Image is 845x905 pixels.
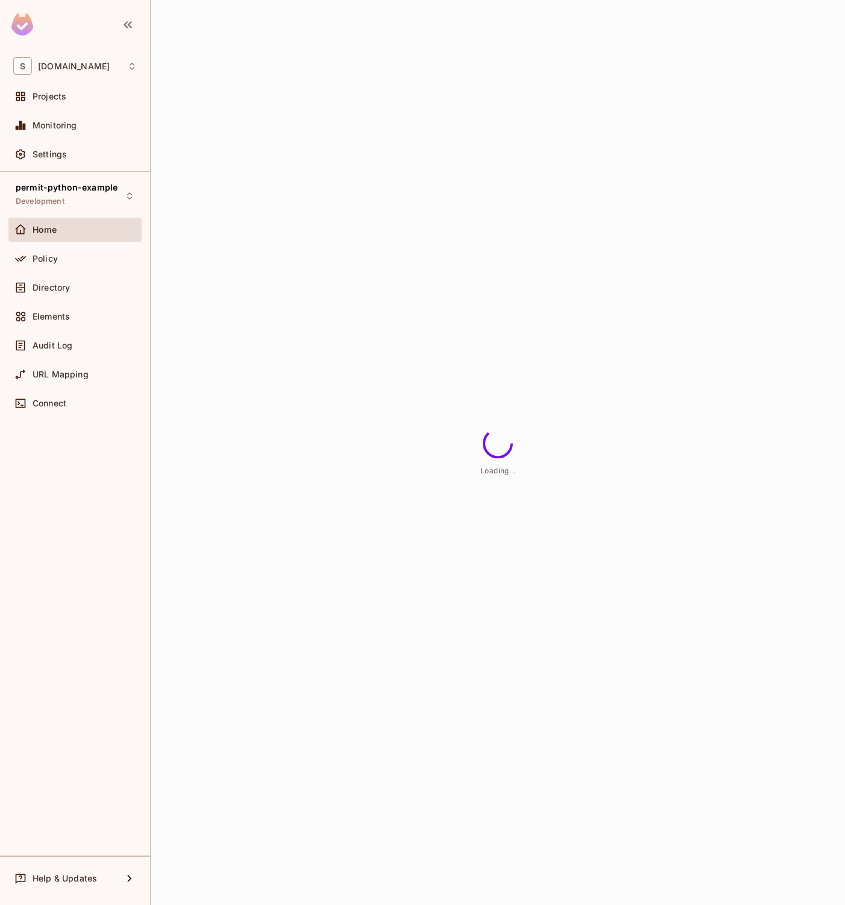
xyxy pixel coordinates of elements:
[33,399,66,408] span: Connect
[13,57,32,75] span: S
[38,61,110,71] span: Workspace: skyviv.com
[33,312,70,321] span: Elements
[16,197,64,206] span: Development
[33,370,89,379] span: URL Mapping
[480,465,515,475] span: Loading...
[33,254,58,263] span: Policy
[33,283,70,292] span: Directory
[33,92,66,101] span: Projects
[33,225,57,235] span: Home
[33,150,67,159] span: Settings
[33,121,77,130] span: Monitoring
[11,13,33,36] img: SReyMgAAAABJRU5ErkJggg==
[33,874,97,883] span: Help & Updates
[33,341,72,350] span: Audit Log
[16,183,118,192] span: permit-python-example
